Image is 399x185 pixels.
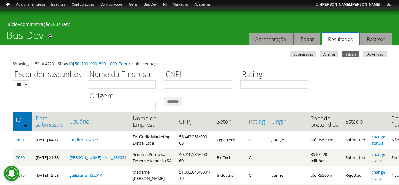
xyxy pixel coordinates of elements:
img: ordem crescente [24,124,28,128]
td: Rejected [342,166,368,184]
a: Início [6,21,18,27]
td: google [268,131,307,149]
a: guilssanti_132014 [69,172,102,178]
td: 56.443.251/0001-03 [176,131,214,149]
a: change status [372,151,385,163]
a: 200 [90,61,97,66]
a: RI [160,2,170,8]
a: [PERSON_NAME].pires_132031 [69,155,126,160]
th: Rodada pretendida [307,112,342,131]
td: [DATE] 12:58 [32,166,66,184]
td: até R$500 mil [307,131,342,149]
a: Academia [191,2,213,8]
a: Marketing [170,2,191,8]
td: Madame [PERSON_NAME] [130,166,176,184]
h1: Bus Dev [6,29,44,45]
td: BioTech [214,149,246,166]
a: Início [3,2,13,8]
a: 7620 [16,155,25,160]
a: Apresentação [249,33,293,45]
span: Início [6,2,10,7]
td: C [246,166,268,184]
label: CNPJ [164,69,236,80]
a: juridico_132035 [69,137,98,143]
div: » » [6,21,393,29]
td: Submitted [342,131,368,149]
td: CC [246,131,268,149]
a: 100 [81,61,88,66]
th: Estado [342,112,368,131]
a: Data submissão [36,115,63,128]
td: Dr. Gorila Marketing Digital Ltda [130,131,176,149]
a: change status [372,134,385,146]
a: ID [16,116,29,123]
td: até R$500 mil [307,166,342,184]
td: Indústria [214,166,246,184]
a: Administração [20,21,50,27]
td: banner [268,166,307,184]
th: CNPJ [176,112,214,131]
a: Adicionar empresa [13,2,48,8]
a: Tudo [119,61,129,66]
div: Showing 1 - 50 of 4229. Show | | | | | | results per page. [13,60,386,67]
td: Submitted [342,149,368,166]
a: Origin [271,118,304,125]
a: 1000 [108,61,117,66]
a: Usuário [69,118,126,125]
td: LegalTech [214,131,246,149]
label: Nome da Empresa [88,69,160,80]
a: Sair [383,2,396,8]
a: Geral [126,2,141,8]
strong: [PERSON_NAME].[PERSON_NAME] [321,3,380,6]
a: Configurações [97,2,126,8]
a: Rastrear [360,33,392,45]
a: Bus Dev [53,21,70,27]
a: 10 [68,61,73,66]
th: Setor [214,112,246,131]
td: [DATE] 04:17 [32,131,66,149]
td: [DATE] 21:38 [32,149,66,166]
td: Scirama Pesquisa e Desenvolvimento SA [130,149,176,166]
label: Rating [240,69,313,80]
a: Rating [249,118,265,125]
th: Nome da Empresa [130,112,176,131]
a: 500 [99,61,106,66]
td: R$10 - 20 milhões [307,149,342,166]
a: Estrutura [48,2,69,8]
td: C [246,149,268,166]
a: Análise [320,51,338,57]
a: Submissões [290,51,316,57]
a: 7621 [16,137,25,143]
td: 40.910.536/0001-69 [176,149,214,166]
a: 50 [75,61,79,66]
a: Resultados [322,32,359,45]
a: Bus Dev [141,2,160,8]
a: change status [372,169,385,181]
a: Tabela [342,51,359,57]
td: 51.003.645/0001-19 [176,166,214,184]
a: Editar [294,33,320,45]
a: 7615 [16,172,25,178]
a: Download [363,51,387,57]
label: Esconder rascunhos [13,69,84,80]
a: Olá[PERSON_NAME].[PERSON_NAME] [313,2,383,8]
a: Configurações [68,2,97,8]
label: Origem [88,90,160,102]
